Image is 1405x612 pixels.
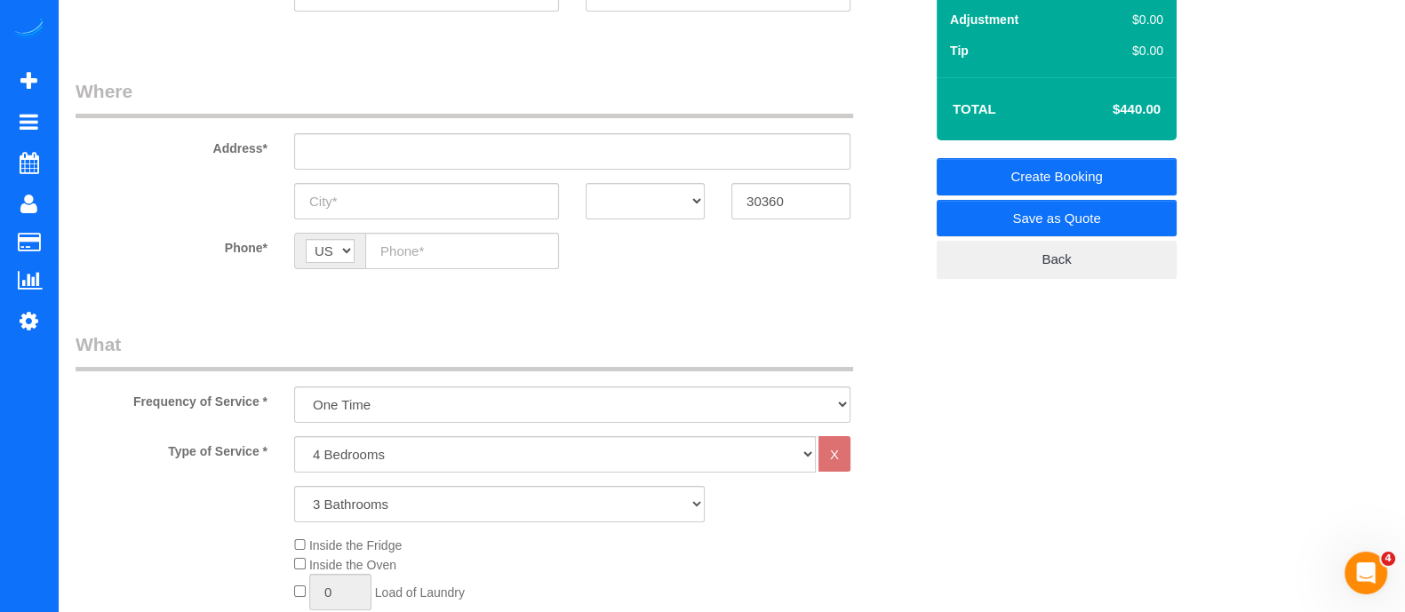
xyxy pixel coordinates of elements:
[953,101,996,116] strong: Total
[76,78,853,118] legend: Where
[62,233,281,257] label: Phone*
[937,200,1177,237] a: Save as Quote
[1345,552,1387,594] iframe: Intercom live chat
[62,436,281,460] label: Type of Service *
[309,558,396,572] span: Inside the Oven
[294,183,559,219] input: City*
[937,241,1177,278] a: Back
[365,233,559,269] input: Phone*
[62,133,281,157] label: Address*
[1081,42,1163,60] div: $0.00
[1381,552,1395,566] span: 4
[937,158,1177,195] a: Create Booking
[309,538,402,552] span: Inside the Fridge
[62,386,281,410] label: Frequency of Service *
[11,18,46,43] img: Automaid Logo
[375,585,465,600] span: Load of Laundry
[1081,11,1163,28] div: $0.00
[76,331,853,371] legend: What
[950,11,1018,28] label: Adjustment
[950,42,969,60] label: Tip
[1059,102,1161,117] h4: $440.00
[731,183,850,219] input: Zip Code*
